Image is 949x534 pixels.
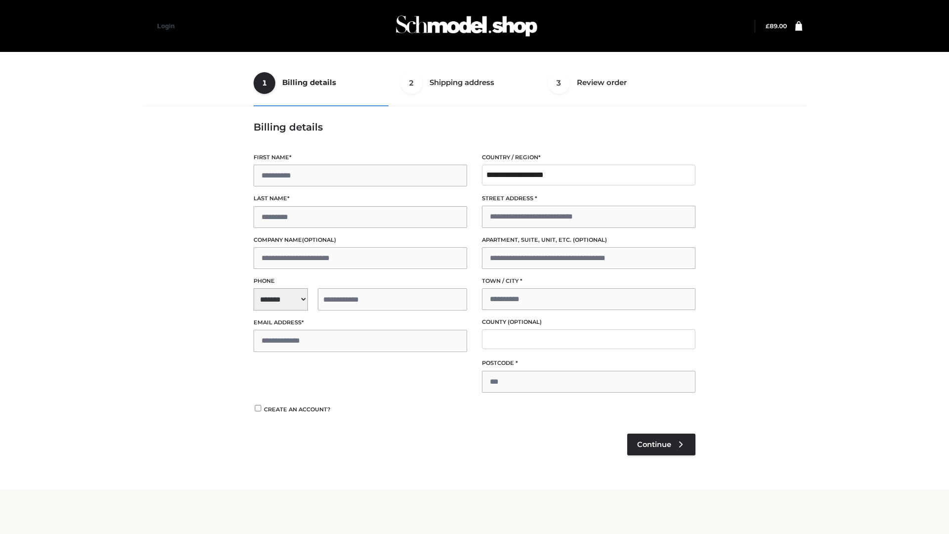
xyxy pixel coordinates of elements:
[254,405,262,411] input: Create an account?
[482,358,695,368] label: Postcode
[264,406,331,413] span: Create an account?
[766,22,787,30] bdi: 89.00
[254,276,467,286] label: Phone
[302,236,336,243] span: (optional)
[766,22,787,30] a: £89.00
[254,235,467,245] label: Company name
[627,434,695,455] a: Continue
[482,235,695,245] label: Apartment, suite, unit, etc.
[254,318,467,327] label: Email address
[482,317,695,327] label: County
[157,22,174,30] a: Login
[573,236,607,243] span: (optional)
[254,194,467,203] label: Last name
[482,194,695,203] label: Street address
[482,276,695,286] label: Town / City
[254,153,467,162] label: First name
[392,6,541,45] img: Schmodel Admin 964
[482,153,695,162] label: Country / Region
[254,121,695,133] h3: Billing details
[766,22,770,30] span: £
[508,318,542,325] span: (optional)
[637,440,671,449] span: Continue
